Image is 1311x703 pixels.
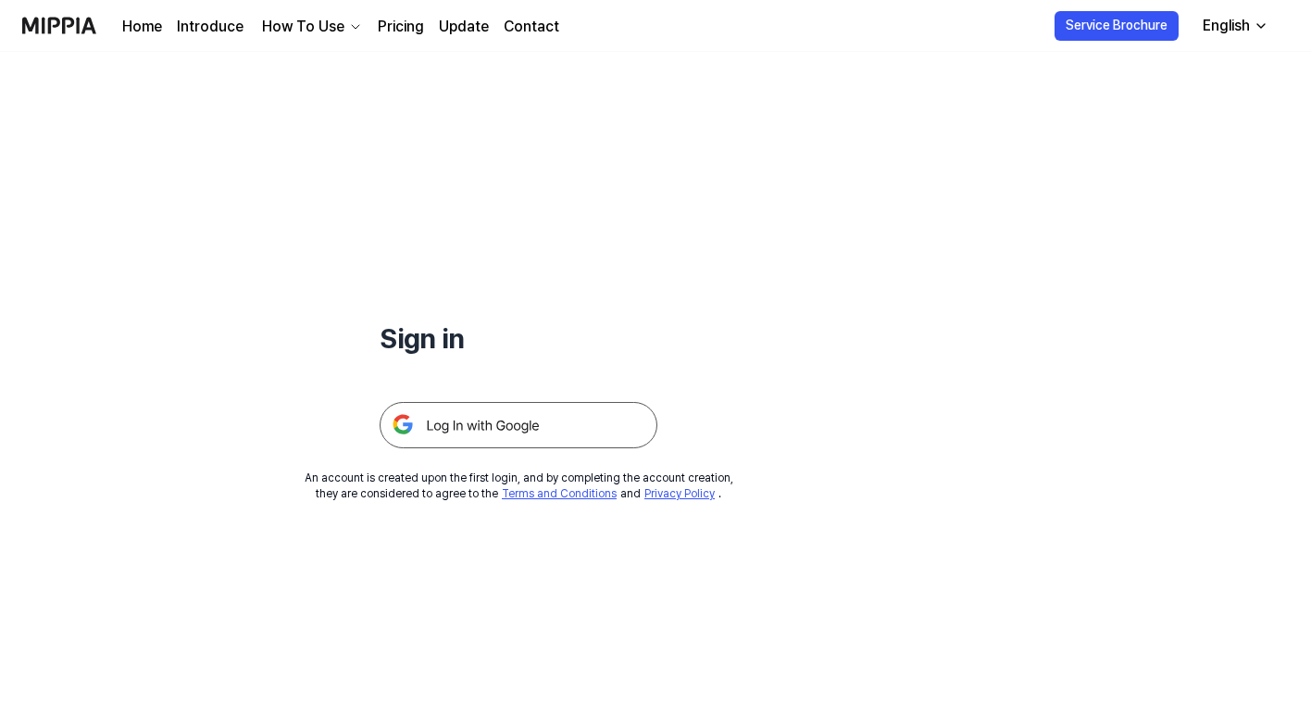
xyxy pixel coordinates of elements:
a: Terms and Conditions [502,487,617,500]
button: English [1188,7,1280,44]
a: Update [439,16,489,38]
div: How To Use [258,16,348,38]
a: Pricing [378,16,424,38]
button: Service Brochure [1055,11,1179,41]
img: 구글 로그인 버튼 [380,402,657,448]
a: Contact [504,16,559,38]
div: English [1199,15,1254,37]
div: An account is created upon the first login, and by completing the account creation, they are cons... [305,471,733,502]
a: Introduce [177,16,243,38]
a: Home [122,16,162,38]
h1: Sign in [380,319,657,358]
a: Privacy Policy [644,487,715,500]
button: How To Use [258,16,363,38]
